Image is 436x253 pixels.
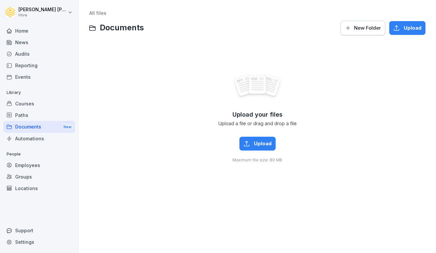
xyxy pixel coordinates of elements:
[18,7,67,13] p: [PERSON_NAME] [PERSON_NAME]
[218,121,297,126] span: Upload a file or drag and drop a file
[3,159,75,171] a: Employees
[404,24,422,32] span: Upload
[100,23,144,33] span: Documents
[254,140,272,147] span: Upload
[354,24,381,32] span: New Folder
[3,25,75,37] a: Home
[3,149,75,159] p: People
[341,21,385,35] button: New Folder
[232,111,283,118] span: Upload your files
[3,71,75,83] a: Events
[3,133,75,144] a: Automations
[232,157,282,163] span: Maximum file size: 80 MB
[3,48,75,60] a: Audits
[62,123,73,131] div: New
[18,13,67,17] p: Hive
[3,121,75,133] div: Documents
[89,10,106,16] a: All files
[3,183,75,194] a: Locations
[3,171,75,183] a: Groups
[3,98,75,109] a: Courses
[3,225,75,236] div: Support
[3,121,75,133] a: DocumentsNew
[3,60,75,71] a: Reporting
[3,37,75,48] a: News
[389,21,425,35] button: Upload
[3,109,75,121] a: Paths
[3,87,75,98] p: Library
[239,137,276,151] button: Upload
[3,236,75,248] a: Settings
